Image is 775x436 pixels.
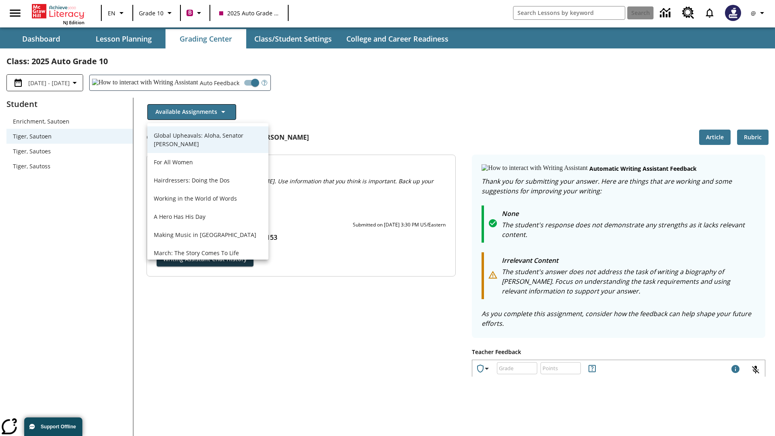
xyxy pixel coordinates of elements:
p: Making Music in [GEOGRAPHIC_DATA] [154,231,262,239]
p: Hairdressers: Doing the Dos [154,176,262,184]
p: Global Upheavals: Aloha, Senator [PERSON_NAME] [154,131,262,148]
body: Type your response here. [3,6,118,14]
p: For All Women [154,158,262,166]
p: A Hero Has His Day [154,212,262,221]
p: March: The Story Comes To Life [154,249,262,257]
p: Working in the World of Words [154,194,262,203]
